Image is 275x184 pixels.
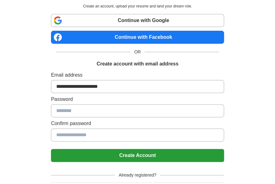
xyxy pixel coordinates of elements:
label: Email address [51,71,224,79]
a: Continue with Facebook [51,31,224,44]
span: Already registered? [115,172,160,178]
a: Continue with Google [51,14,224,27]
label: Confirm password [51,120,224,127]
label: Password [51,96,224,103]
button: Create Account [51,149,224,162]
h1: Create account with email address [97,60,178,68]
span: OR [131,49,144,55]
p: Create an account, upload your resume and land your dream role. [52,3,223,9]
